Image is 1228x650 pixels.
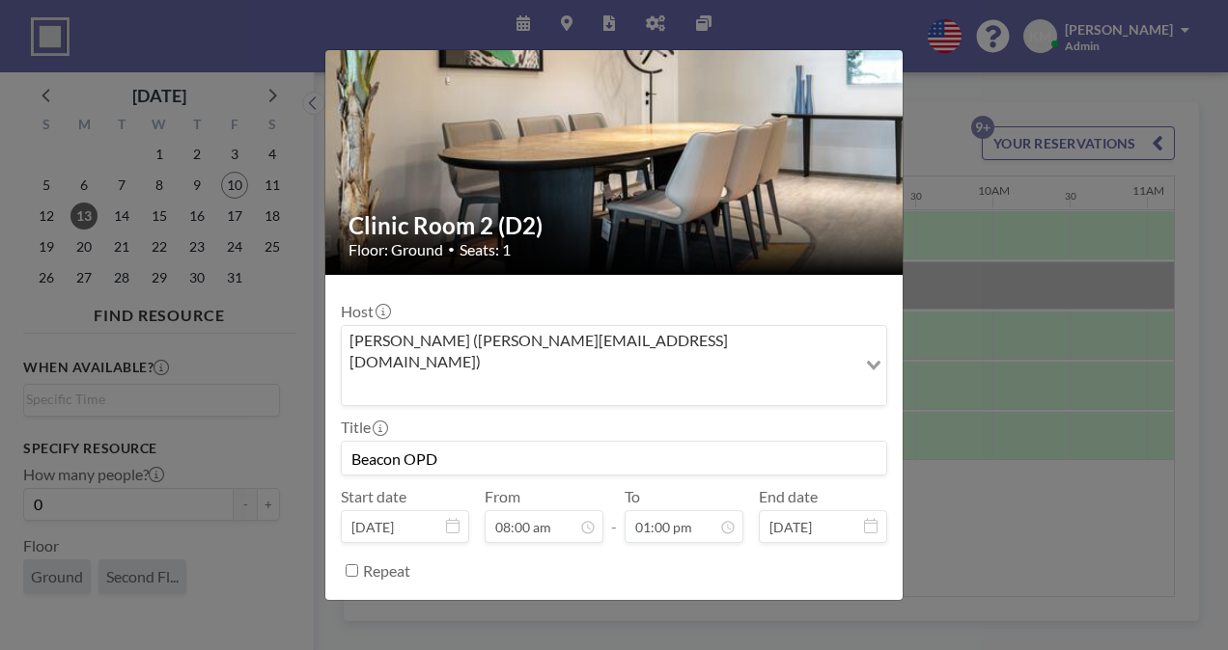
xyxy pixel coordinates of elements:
[485,487,520,506] label: From
[363,561,410,581] label: Repeat
[625,487,640,506] label: To
[759,487,818,506] label: End date
[349,211,881,240] h2: Clinic Room 2 (D2)
[342,326,886,406] div: Search for option
[349,240,443,259] span: Floor: Ground
[344,376,854,401] input: Search for option
[341,487,406,506] label: Start date
[611,494,617,536] span: -
[346,330,852,373] span: [PERSON_NAME] ([PERSON_NAME][EMAIL_ADDRESS][DOMAIN_NAME])
[341,418,386,437] label: Title
[448,242,455,257] span: •
[460,240,511,259] span: Seats: 1
[342,442,886,474] input: Kate's reservation
[341,302,389,321] label: Host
